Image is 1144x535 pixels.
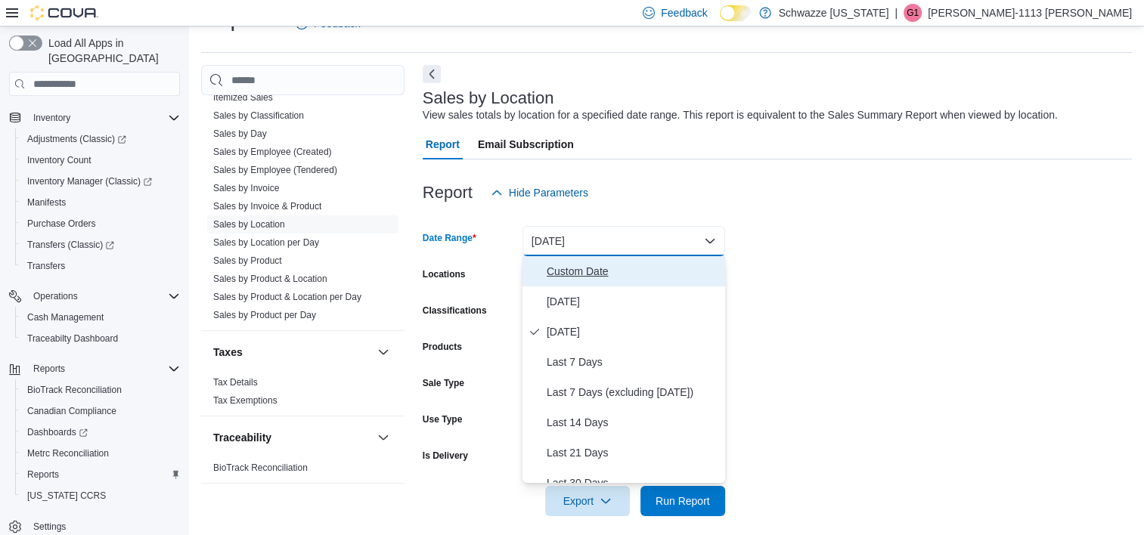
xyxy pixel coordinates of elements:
span: Inventory [33,112,70,124]
span: Inventory Count [21,151,180,169]
span: Itemized Sales [213,91,273,104]
span: Sales by Product [213,255,282,267]
a: Dashboards [21,423,94,441]
span: Export [554,486,621,516]
button: Operations [27,287,84,305]
span: Inventory Count [27,154,91,166]
div: Traceability [201,459,405,483]
a: Canadian Compliance [21,402,122,420]
a: Sales by Product [213,255,282,266]
span: BioTrack Reconciliation [213,462,308,474]
span: Operations [27,287,180,305]
span: Last 30 Days [547,474,719,492]
a: Sales by Invoice [213,183,279,193]
span: Purchase Orders [27,218,96,230]
span: Transfers [27,260,65,272]
span: Washington CCRS [21,487,180,505]
a: Itemized Sales [213,92,273,103]
span: Purchase Orders [21,215,180,233]
span: Operations [33,290,78,302]
span: Reports [33,363,65,375]
h3: Sales by Location [423,89,554,107]
div: Select listbox [522,256,725,483]
button: Traceability [213,430,371,445]
a: Sales by Product & Location per Day [213,292,361,302]
img: Cova [30,5,98,20]
h3: Traceability [213,430,271,445]
button: [DATE] [522,226,725,256]
a: Dashboards [15,422,186,443]
label: Date Range [423,232,476,244]
button: Cash Management [15,307,186,328]
button: Hide Parameters [485,178,594,208]
span: Tax Details [213,376,258,388]
span: Email Subscription [478,129,574,159]
span: Transfers (Classic) [21,236,180,254]
a: Sales by Invoice & Product [213,201,321,212]
a: Sales by Product & Location [213,274,327,284]
span: Inventory Manager (Classic) [21,172,180,190]
span: Traceabilty Dashboard [27,332,118,345]
span: Sales by Product & Location [213,273,327,285]
button: BioTrack Reconciliation [15,379,186,400]
button: Traceabilty Dashboard [15,328,186,349]
button: Reports [27,360,71,378]
span: Adjustments (Classic) [27,133,126,145]
button: Metrc Reconciliation [15,443,186,464]
button: Canadian Compliance [15,400,186,422]
span: Transfers (Classic) [27,239,114,251]
div: Graciela-1113 Calderon [904,4,922,22]
a: BioTrack Reconciliation [21,381,128,399]
h3: Taxes [213,345,243,360]
span: Report [426,129,460,159]
a: Sales by Employee (Tendered) [213,165,337,175]
button: Operations [3,286,186,307]
input: Dark Mode [720,5,752,21]
button: Run Report [640,486,725,516]
a: Inventory Manager (Classic) [15,171,186,192]
button: [US_STATE] CCRS [15,485,186,506]
a: Sales by Location [213,219,285,230]
a: Tax Exemptions [213,395,277,406]
a: Purchase Orders [21,215,102,233]
a: BioTrack Reconciliation [213,462,308,473]
a: Tax Details [213,377,258,388]
span: Load All Apps in [GEOGRAPHIC_DATA] [42,36,180,66]
div: Taxes [201,373,405,416]
a: Sales by Employee (Created) [213,147,332,157]
a: Cash Management [21,308,110,326]
span: Sales by Invoice & Product [213,200,321,212]
span: Sales by Employee (Created) [213,146,332,158]
span: Traceabilty Dashboard [21,329,180,348]
a: Transfers [21,257,71,275]
span: Dark Mode [720,21,721,22]
button: Manifests [15,192,186,213]
button: Inventory Count [15,150,186,171]
span: Reports [27,360,180,378]
button: Traceability [374,428,392,447]
span: Transfers [21,257,180,275]
span: Manifests [27,196,66,209]
a: Reports [21,465,65,484]
span: Hide Parameters [509,185,588,200]
span: Reports [21,465,180,484]
span: Canadian Compliance [21,402,180,420]
span: G1 [907,4,919,22]
span: Feedback [661,5,707,20]
span: Sales by Invoice [213,182,279,194]
button: Transfers [15,255,186,277]
span: Metrc Reconciliation [21,444,180,462]
div: Sales [201,70,405,330]
span: Run Report [656,493,710,509]
span: [US_STATE] CCRS [27,490,106,502]
a: Traceabilty Dashboard [21,329,124,348]
a: Transfers (Classic) [15,234,186,255]
span: BioTrack Reconciliation [21,381,180,399]
button: Reports [15,464,186,485]
button: Export [545,486,630,516]
span: [DATE] [547,323,719,341]
span: Dashboards [21,423,180,441]
a: Transfers (Classic) [21,236,120,254]
span: Adjustments (Classic) [21,130,180,148]
button: Taxes [374,343,392,361]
